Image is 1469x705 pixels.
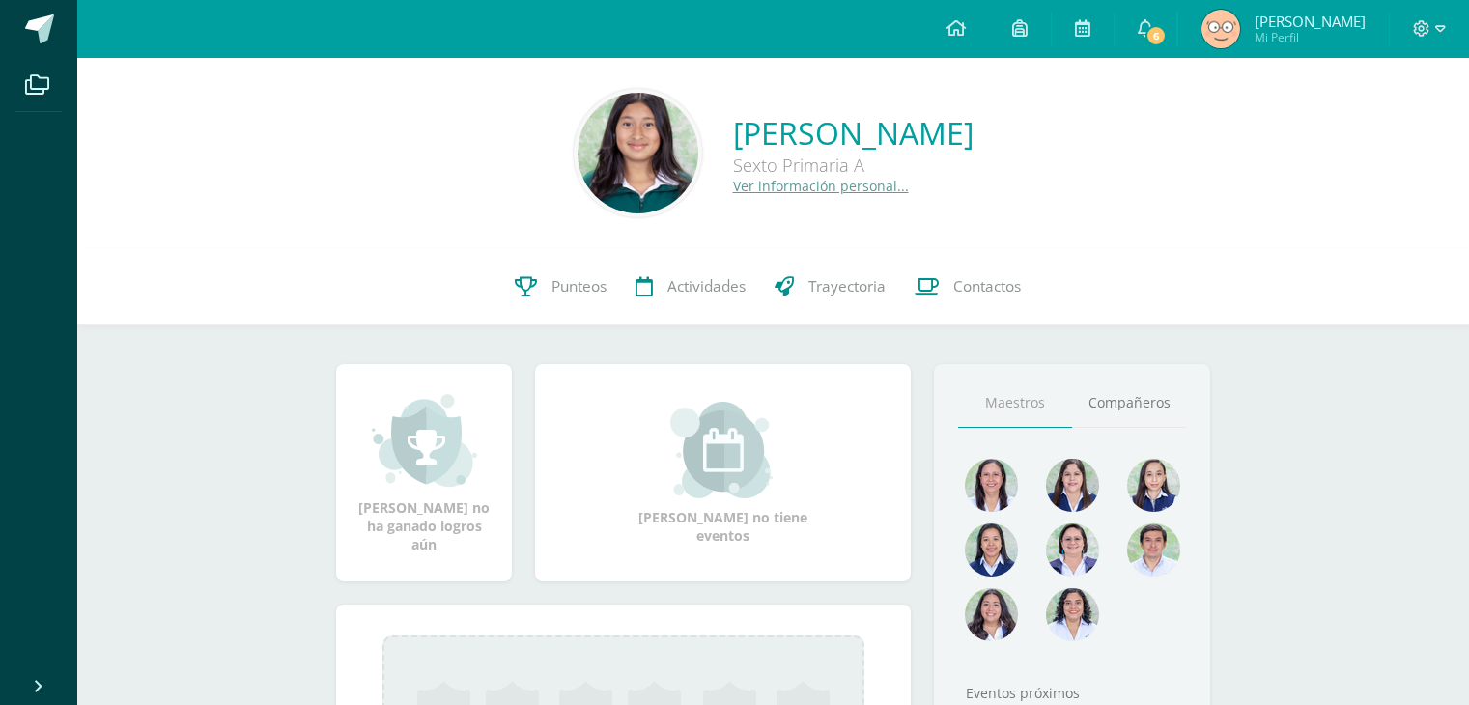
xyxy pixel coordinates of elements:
[1255,29,1366,45] span: Mi Perfil
[733,154,974,177] div: Sexto Primaria A
[1255,12,1366,31] span: [PERSON_NAME]
[1127,459,1180,512] img: e0582db7cc524a9960c08d03de9ec803.png
[900,248,1035,325] a: Contactos
[1046,459,1099,512] img: 622beff7da537a3f0b3c15e5b2b9eed9.png
[1072,379,1186,428] a: Compañeros
[1145,25,1167,46] span: 6
[965,459,1018,512] img: 78f4197572b4db04b380d46154379998.png
[1127,523,1180,577] img: f0af4734c025b990c12c69d07632b04a.png
[627,402,820,545] div: [PERSON_NAME] no tiene eventos
[965,523,1018,577] img: 6ddd1834028c492d783a9ed76c16c693.png
[958,379,1072,428] a: Maestros
[355,392,493,553] div: [PERSON_NAME] no ha ganado logros aún
[1046,588,1099,641] img: 74e021dbc1333a55a6a6352084f0f183.png
[808,276,886,296] span: Trayectoria
[500,248,621,325] a: Punteos
[667,276,746,296] span: Actividades
[372,392,477,489] img: achievement_small.png
[958,684,1186,702] div: Eventos próximos
[733,177,909,195] a: Ver información personal...
[1046,523,1099,577] img: 674848b92a8dd628d3cff977652c0a9e.png
[551,276,607,296] span: Punteos
[953,276,1021,296] span: Contactos
[965,588,1018,641] img: 36a62958e634794b0cbff80e05315532.png
[733,112,974,154] a: [PERSON_NAME]
[1201,10,1240,48] img: bc6d6aab1336f8df79dc5e0afc16560a.png
[670,402,776,498] img: event_small.png
[760,248,900,325] a: Trayectoria
[578,93,698,213] img: 18d4dd0f9f197625b9b89be963b99d05.png
[621,248,760,325] a: Actividades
